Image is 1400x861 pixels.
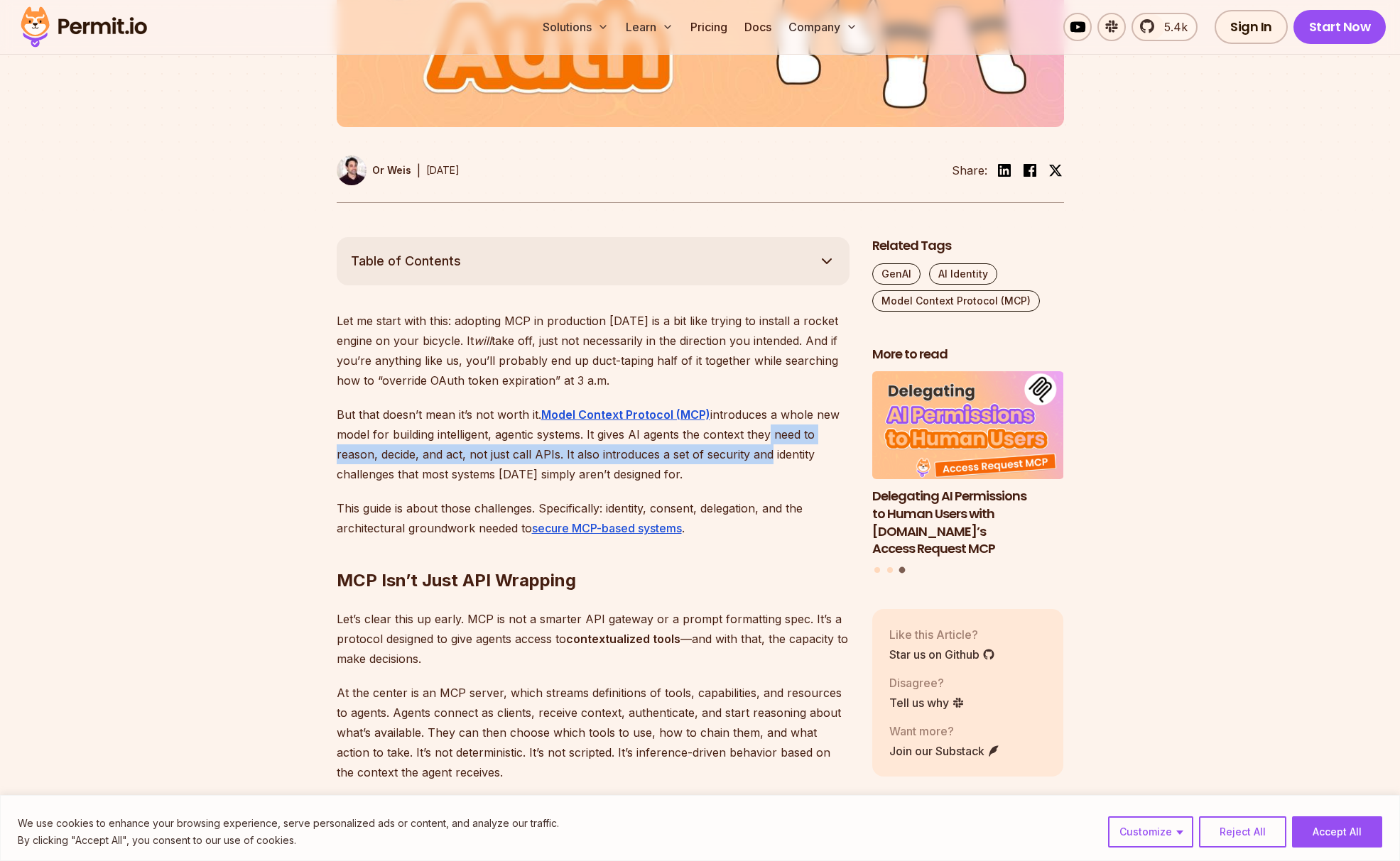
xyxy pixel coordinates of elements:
img: linkedin [996,162,1013,179]
p: Let’s clear this up early. MCP is not a smarter API gateway or a prompt formatting spec. It’s a p... [337,609,850,669]
strong: contextualized tools [566,632,680,646]
a: GenAI [872,263,921,285]
a: Pricing [685,13,733,41]
div: Posts [872,371,1064,575]
a: Docs [739,13,777,41]
a: secure MCP-based systems [532,521,682,535]
img: twitter [1048,163,1063,177]
a: AI Identity [929,263,997,285]
p: Or Weis [372,163,411,177]
a: Model Context Protocol (MCP) [541,407,710,422]
h2: More to read [872,346,1064,363]
p: But that doesn’t mean it’s not worth it. introduces a whole new model for building intelligent, a... [337,405,850,484]
h2: Related Tags [872,237,1064,255]
p: Want more? [889,723,1000,740]
p: Like this Article? [889,626,995,643]
p: Let me start with this: adopting MCP in production [DATE] is a bit like trying to install a rocke... [337,311,850,390]
a: Tell us why [889,694,965,711]
h2: MCP Isn’t Just API Wrapping [337,512,850,592]
button: Learn [620,13,679,41]
p: At the center is an MCP server, which streams definitions of tools, capabilities, and resources t... [337,683,850,782]
button: Accept All [1292,816,1382,848]
a: Sign In [1215,10,1288,44]
a: Start Now [1293,10,1387,44]
img: facebook [1021,162,1038,179]
p: This guide is about those challenges. Specifically: identity, consent, delegation, and the archit... [337,498,850,538]
button: Solutions [537,13,614,41]
a: 5.4k [1132,13,1198,41]
a: Join our Substack [889,742,1000,759]
li: 3 of 3 [872,371,1064,558]
span: Table of Contents [351,251,461,271]
a: Or Weis [337,155,411,185]
button: Go to slide 2 [887,567,893,573]
button: Reject All [1199,816,1286,848]
div: | [417,162,420,179]
img: Or Weis [337,155,367,185]
time: [DATE] [426,164,460,176]
span: 5.4k [1156,18,1188,35]
h3: Delegating AI Permissions to Human Users with [DOMAIN_NAME]’s Access Request MCP [872,488,1064,558]
p: We use cookies to enhance your browsing experience, serve personalized ads or content, and analyz... [18,815,559,832]
button: Company [783,13,863,41]
button: Customize [1108,816,1193,848]
button: Go to slide 1 [874,567,880,573]
p: Disagree? [889,674,965,691]
img: Permit logo [14,3,153,51]
a: Delegating AI Permissions to Human Users with Permit.io’s Access Request MCPDelegating AI Permiss... [872,371,1064,558]
img: Delegating AI Permissions to Human Users with Permit.io’s Access Request MCP [872,371,1064,479]
p: By clicking "Accept All", you consent to our use of cookies. [18,832,559,849]
li: Share: [952,162,987,179]
a: Star us on Github [889,646,995,663]
a: Model Context Protocol (MCP) [872,290,1040,312]
button: Go to slide 3 [899,566,906,573]
button: Table of Contents [337,237,850,285]
em: will [474,334,492,348]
